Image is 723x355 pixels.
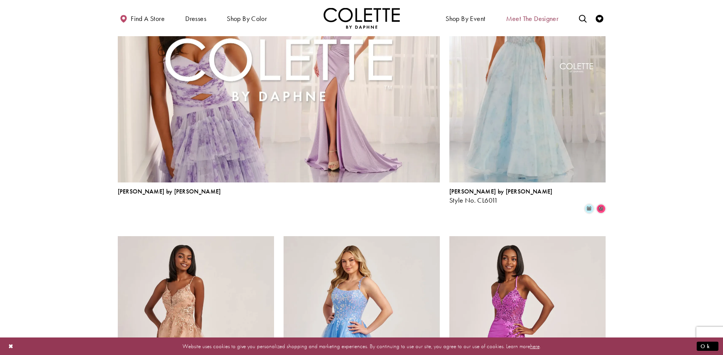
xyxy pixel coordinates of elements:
[55,341,668,351] p: Website uses cookies to give you personalized shopping and marketing experiences. By continuing t...
[585,204,594,213] i: Light Blue Floral
[324,8,400,29] img: Colette by Daphne
[697,341,718,351] button: Submit Dialog
[449,187,553,195] span: [PERSON_NAME] by [PERSON_NAME]
[183,8,208,29] span: Dresses
[594,8,605,29] a: Check Wishlist
[504,8,561,29] a: Meet the designer
[118,8,167,29] a: Find a store
[444,8,487,29] span: Shop By Event
[449,188,553,204] div: Colette by Daphne Style No. CL6011
[5,339,18,353] button: Close Dialog
[131,15,165,22] span: Find a store
[506,15,559,22] span: Meet the designer
[577,8,588,29] a: Toggle search
[446,15,485,22] span: Shop By Event
[324,8,400,29] a: Visit Home Page
[185,15,206,22] span: Dresses
[227,15,267,22] span: Shop by color
[225,8,269,29] span: Shop by color
[530,342,540,350] a: here
[118,187,221,195] span: [PERSON_NAME] by [PERSON_NAME]
[449,196,498,205] span: Style No. CL6011
[596,204,606,213] i: Pink Floral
